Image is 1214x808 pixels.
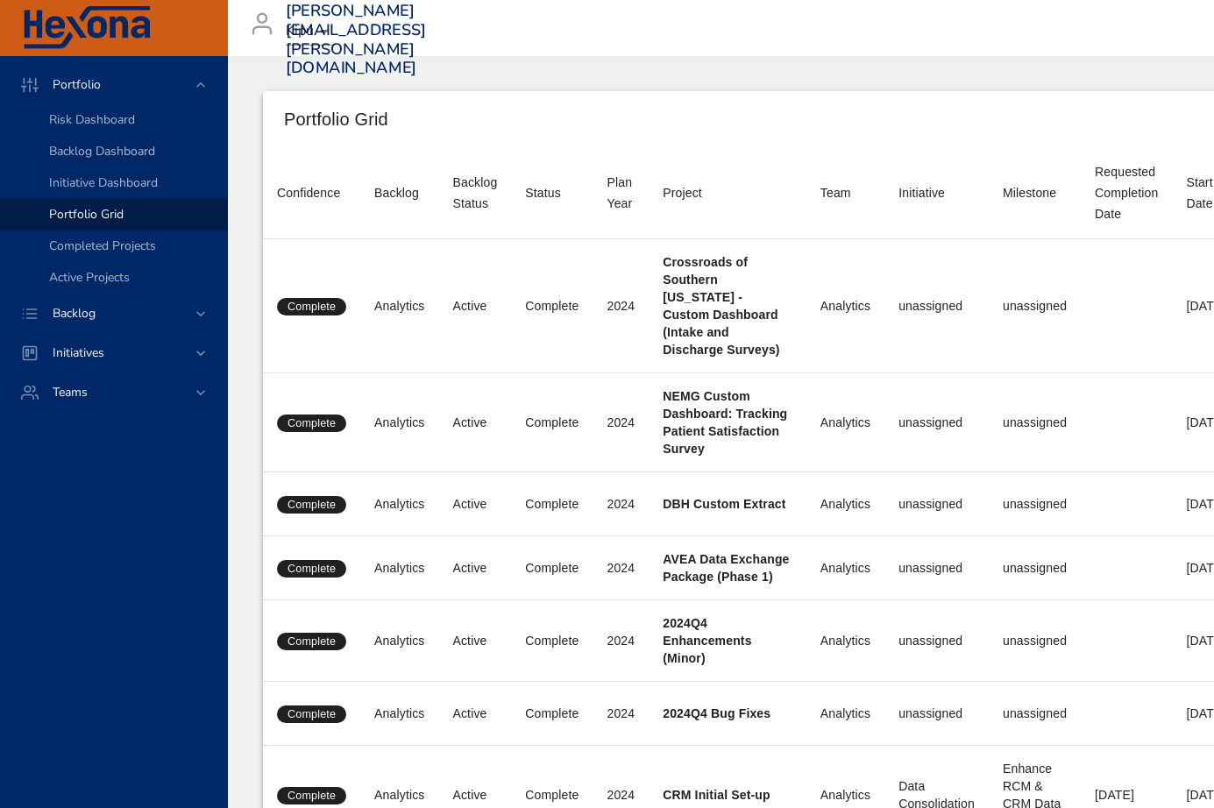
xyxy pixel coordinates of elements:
[525,297,579,315] div: Complete
[1003,182,1056,203] div: Milestone
[49,111,135,128] span: Risk Dashboard
[452,172,497,214] div: Backlog Status
[663,255,779,357] b: Crossroads of Southern [US_STATE] - Custom Dashboard (Intake and Discharge Surveys)
[663,706,770,720] b: 2024Q4 Bug Fixes
[374,705,424,722] div: Analytics
[21,6,153,50] img: Hexona
[452,172,497,214] div: Sort
[286,18,335,46] div: Kipu
[374,182,419,203] div: Backlog
[525,182,561,203] div: Sort
[525,182,579,203] span: Status
[277,788,346,804] span: Complete
[1003,632,1067,649] div: unassigned
[39,384,102,400] span: Teams
[1003,705,1067,722] div: unassigned
[525,632,579,649] div: Complete
[277,497,346,513] span: Complete
[49,237,156,254] span: Completed Projects
[820,632,870,649] div: Analytics
[820,297,870,315] div: Analytics
[277,182,346,203] span: Confidence
[607,632,635,649] div: 2024
[607,172,635,214] div: Plan Year
[820,414,870,431] div: Analytics
[663,182,702,203] div: Project
[374,414,424,431] div: Analytics
[452,414,497,431] div: Active
[898,495,975,513] div: unassigned
[607,495,635,513] div: 2024
[525,786,579,804] div: Complete
[374,559,424,577] div: Analytics
[820,182,851,203] div: Sort
[374,786,424,804] div: Analytics
[663,389,787,456] b: NEMG Custom Dashboard: Tracking Patient Satisfaction Survey
[49,174,158,191] span: Initiative Dashboard
[39,305,110,322] span: Backlog
[286,2,427,77] h3: [PERSON_NAME][EMAIL_ADDRESS][PERSON_NAME][DOMAIN_NAME]
[607,786,635,804] div: 2024
[277,182,340,203] div: Confidence
[374,632,424,649] div: Analytics
[898,297,975,315] div: unassigned
[525,182,561,203] div: Status
[663,497,785,511] b: DBH Custom Extract
[374,297,424,315] div: Analytics
[820,705,870,722] div: Analytics
[898,182,945,203] div: Sort
[820,559,870,577] div: Analytics
[525,414,579,431] div: Complete
[452,495,497,513] div: Active
[39,76,115,93] span: Portfolio
[277,561,346,577] span: Complete
[820,182,870,203] span: Team
[663,552,789,584] b: AVEA Data Exchange Package (Phase 1)
[663,616,751,665] b: 2024Q4 Enhancements (Minor)
[374,495,424,513] div: Analytics
[277,182,340,203] div: Sort
[663,182,702,203] div: Sort
[452,705,497,722] div: Active
[277,706,346,722] span: Complete
[374,182,419,203] div: Sort
[49,269,130,286] span: Active Projects
[1003,495,1067,513] div: unassigned
[525,559,579,577] div: Complete
[663,788,770,802] b: CRM Initial Set-up
[277,415,346,431] span: Complete
[1003,559,1067,577] div: unassigned
[898,705,975,722] div: unassigned
[898,632,975,649] div: unassigned
[898,559,975,577] div: unassigned
[452,559,497,577] div: Active
[277,634,346,649] span: Complete
[898,414,975,431] div: unassigned
[820,495,870,513] div: Analytics
[452,297,497,315] div: Active
[898,182,945,203] div: Initiative
[39,344,118,361] span: Initiatives
[1095,786,1158,804] div: [DATE]
[898,182,975,203] span: Initiative
[525,705,579,722] div: Complete
[277,299,346,315] span: Complete
[1003,182,1067,203] span: Milestone
[1003,297,1067,315] div: unassigned
[607,414,635,431] div: 2024
[607,297,635,315] div: 2024
[607,705,635,722] div: 2024
[820,786,870,804] div: Analytics
[525,495,579,513] div: Complete
[452,632,497,649] div: Active
[49,206,124,223] span: Portfolio Grid
[607,559,635,577] div: 2024
[1003,182,1056,203] div: Sort
[663,182,792,203] span: Project
[49,143,155,159] span: Backlog Dashboard
[374,182,424,203] span: Backlog
[1095,161,1158,224] div: Sort
[607,172,635,214] div: Sort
